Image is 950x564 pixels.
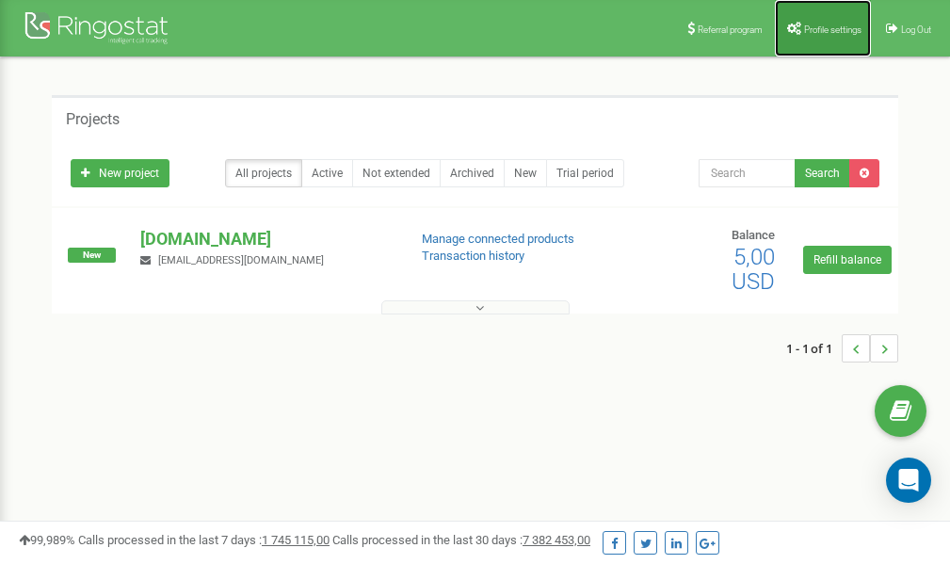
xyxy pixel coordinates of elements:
[301,159,353,187] a: Active
[804,24,861,35] span: Profile settings
[795,159,850,187] button: Search
[66,111,120,128] h5: Projects
[901,24,931,35] span: Log Out
[886,458,931,503] div: Open Intercom Messenger
[352,159,441,187] a: Not extended
[422,249,524,263] a: Transaction history
[523,533,590,547] u: 7 382 453,00
[262,533,330,547] u: 1 745 115,00
[803,246,892,274] a: Refill balance
[546,159,624,187] a: Trial period
[786,334,842,363] span: 1 - 1 of 1
[732,228,775,242] span: Balance
[786,315,898,381] nav: ...
[698,24,763,35] span: Referral program
[78,533,330,547] span: Calls processed in the last 7 days :
[699,159,796,187] input: Search
[225,159,302,187] a: All projects
[19,533,75,547] span: 99,989%
[332,533,590,547] span: Calls processed in the last 30 days :
[732,244,775,295] span: 5,00 USD
[504,159,547,187] a: New
[140,227,391,251] p: [DOMAIN_NAME]
[422,232,574,246] a: Manage connected products
[71,159,169,187] a: New project
[68,248,116,263] span: New
[158,254,324,266] span: [EMAIL_ADDRESS][DOMAIN_NAME]
[440,159,505,187] a: Archived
